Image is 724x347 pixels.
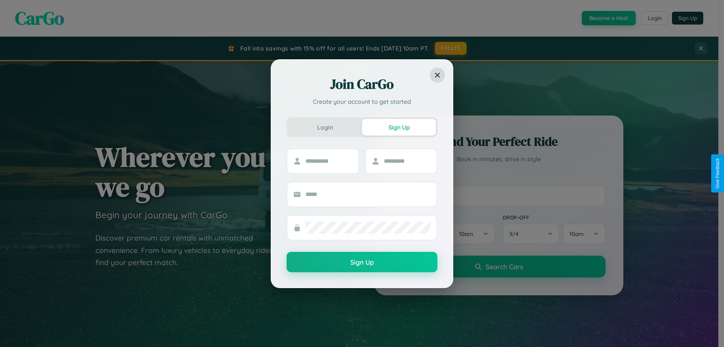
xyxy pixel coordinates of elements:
p: Create your account to get started [287,97,437,106]
button: Sign Up [287,252,437,272]
div: Give Feedback [715,158,720,189]
h2: Join CarGo [287,75,437,93]
button: Login [288,119,362,136]
button: Sign Up [362,119,436,136]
